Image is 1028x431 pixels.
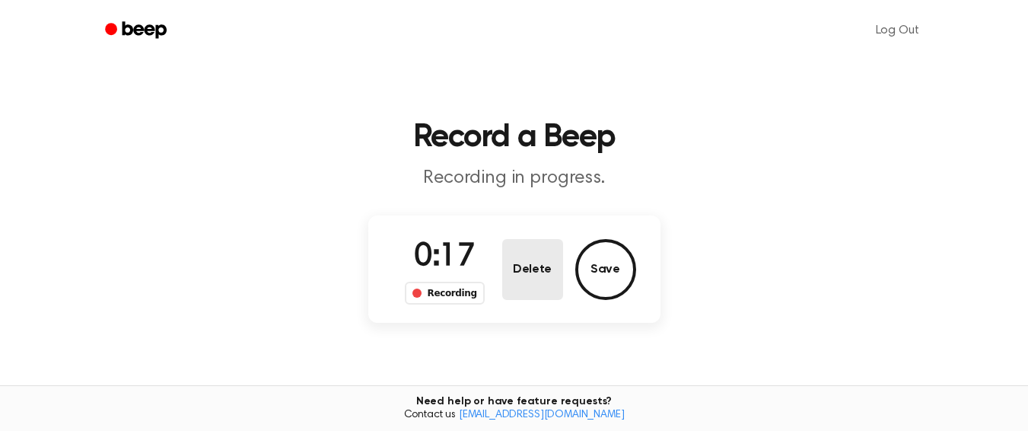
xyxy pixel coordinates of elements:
button: Delete Audio Record [502,239,563,300]
a: Beep [94,16,180,46]
div: Recording [405,282,485,305]
h1: Record a Beep [125,122,904,154]
span: Contact us [9,409,1019,423]
p: Recording in progress. [222,166,807,191]
button: Save Audio Record [575,239,636,300]
span: 0:17 [414,241,475,273]
a: Log Out [861,12,934,49]
a: [EMAIL_ADDRESS][DOMAIN_NAME] [459,410,625,420]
